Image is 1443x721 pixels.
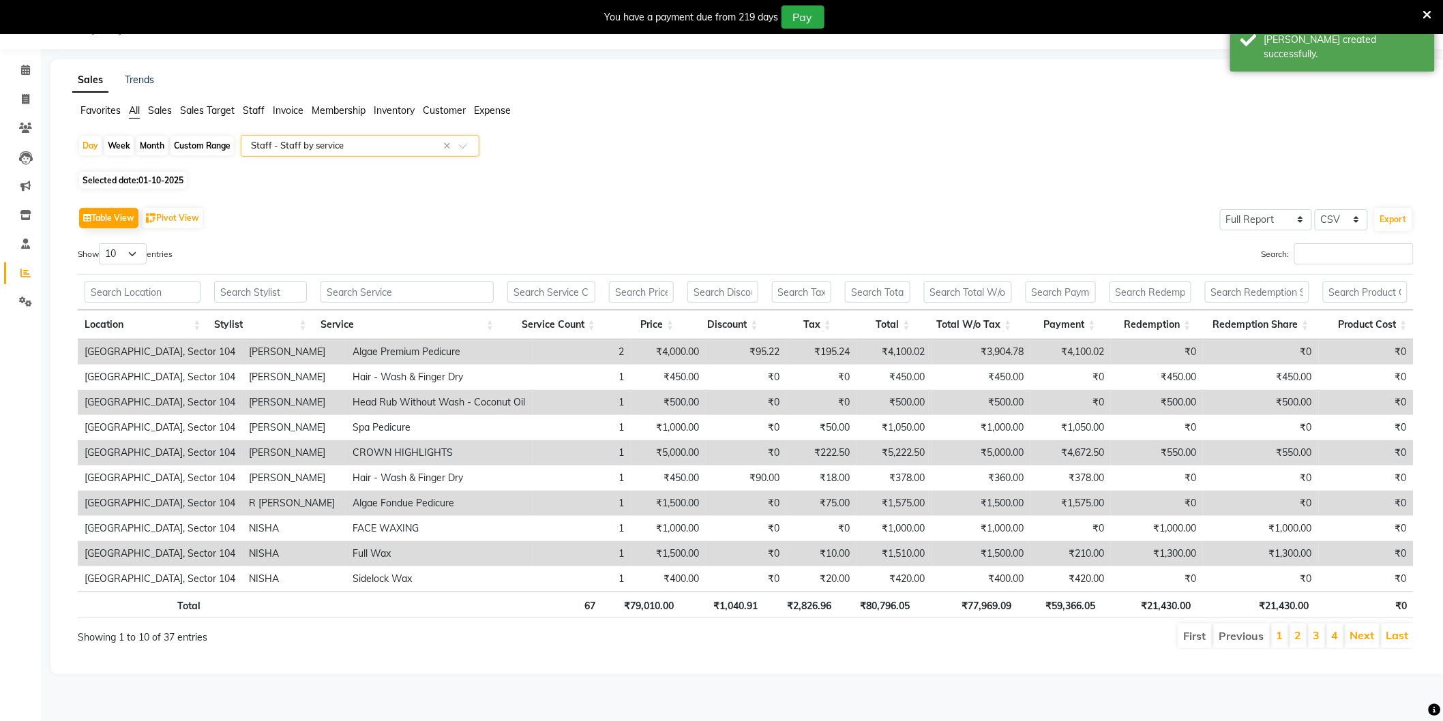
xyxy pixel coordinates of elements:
[917,592,1019,618] th: ₹77,969.09
[1110,281,1191,303] input: Search Redemption
[80,104,121,117] span: Favorites
[78,491,242,516] td: [GEOGRAPHIC_DATA], Sector 104
[207,310,313,339] th: Stylist: activate to sort column ascending
[1103,310,1198,339] th: Redemption: activate to sort column ascending
[1030,465,1111,491] td: ₹378.00
[1030,390,1111,415] td: ₹0
[1313,628,1320,642] a: 3
[631,465,706,491] td: ₹450.00
[78,415,242,440] td: [GEOGRAPHIC_DATA], Sector 104
[1277,628,1283,642] a: 1
[1198,592,1316,618] th: ₹21,430.00
[932,491,1031,516] td: ₹1,500.00
[443,139,455,153] span: Clear all
[706,415,786,440] td: ₹0
[917,310,1019,339] th: Total W/o Tax: activate to sort column ascending
[78,390,242,415] td: [GEOGRAPHIC_DATA], Sector 104
[78,566,242,592] td: [GEOGRAPHIC_DATA], Sector 104
[687,281,758,303] input: Search Discount
[346,566,533,592] td: Sidelock Wax
[533,365,631,390] td: 1
[631,566,706,592] td: ₹400.00
[79,136,102,155] div: Day
[631,365,706,390] td: ₹450.00
[78,592,207,618] th: Total
[932,516,1031,541] td: ₹1,000.00
[1319,465,1414,491] td: ₹0
[242,566,346,592] td: NISHA
[346,390,533,415] td: Head Rub Without Wash - Coconut Oil
[1319,390,1414,415] td: ₹0
[609,281,674,303] input: Search Price
[1332,628,1339,642] a: 4
[681,592,764,618] th: ₹1,040.91
[602,592,681,618] th: ₹79,010.00
[1294,243,1414,264] input: Search:
[786,390,857,415] td: ₹0
[125,74,154,86] a: Trends
[78,465,242,491] td: [GEOGRAPHIC_DATA], Sector 104
[1386,628,1409,642] a: Last
[146,213,156,224] img: pivot.png
[1026,281,1096,303] input: Search Payment
[786,516,857,541] td: ₹0
[346,415,533,440] td: Spa Pedicure
[533,541,631,566] td: 1
[314,310,501,339] th: Service: activate to sort column ascending
[78,243,173,264] label: Show entries
[170,136,234,155] div: Custom Range
[1030,541,1111,566] td: ₹210.00
[838,592,917,618] th: ₹80,796.05
[148,104,172,117] span: Sales
[1319,339,1414,365] td: ₹0
[273,104,303,117] span: Invoice
[1262,243,1414,264] label: Search:
[786,566,857,592] td: ₹20.00
[932,339,1031,365] td: ₹3,904.78
[857,390,932,415] td: ₹500.00
[1111,541,1203,566] td: ₹1,300.00
[312,104,366,117] span: Membership
[72,68,108,93] a: Sales
[138,175,183,185] span: 01-10-2025
[143,208,203,228] button: Pivot View
[1264,33,1425,61] div: Bill created successfully.
[1319,491,1414,516] td: ₹0
[932,566,1031,592] td: ₹400.00
[1316,592,1414,618] th: ₹0
[706,465,786,491] td: ₹90.00
[321,281,494,303] input: Search Service
[346,465,533,491] td: Hair - Wash & Finger Dry
[1103,592,1198,618] th: ₹21,430.00
[1111,415,1203,440] td: ₹0
[1350,628,1375,642] a: Next
[533,566,631,592] td: 1
[631,339,706,365] td: ₹4,000.00
[78,440,242,465] td: [GEOGRAPHIC_DATA], Sector 104
[242,390,346,415] td: [PERSON_NAME]
[533,516,631,541] td: 1
[79,172,187,189] span: Selected date:
[1323,281,1408,303] input: Search Product Cost
[1203,516,1319,541] td: ₹1,000.00
[1203,440,1319,465] td: ₹550.00
[78,516,242,541] td: [GEOGRAPHIC_DATA], Sector 104
[129,104,140,117] span: All
[1203,566,1319,592] td: ₹0
[786,365,857,390] td: ₹0
[78,310,207,339] th: Location: activate to sort column ascending
[1030,491,1111,516] td: ₹1,575.00
[1203,465,1319,491] td: ₹0
[681,310,764,339] th: Discount: activate to sort column ascending
[706,339,786,365] td: ₹95.22
[857,491,932,516] td: ₹1,575.00
[1203,365,1319,390] td: ₹450.00
[1111,390,1203,415] td: ₹500.00
[1203,390,1319,415] td: ₹500.00
[533,390,631,415] td: 1
[772,281,831,303] input: Search Tax
[706,566,786,592] td: ₹0
[706,365,786,390] td: ₹0
[136,136,168,155] div: Month
[346,365,533,390] td: Hair - Wash & Finger Dry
